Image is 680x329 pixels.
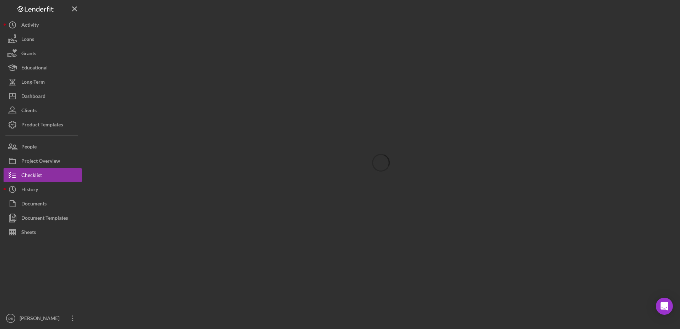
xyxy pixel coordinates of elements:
button: Clients [4,103,82,117]
div: Checklist [21,168,42,184]
div: Document Templates [21,211,68,227]
div: Project Overview [21,154,60,170]
button: Documents [4,197,82,211]
div: History [21,182,38,198]
button: Product Templates [4,117,82,132]
div: [PERSON_NAME] [18,311,64,327]
div: Loans [21,32,34,48]
button: Dashboard [4,89,82,103]
div: Activity [21,18,39,34]
button: Educational [4,61,82,75]
button: Activity [4,18,82,32]
button: Loans [4,32,82,46]
button: Sheets [4,225,82,239]
div: People [21,140,37,156]
button: Document Templates [4,211,82,225]
div: Grants [21,46,36,62]
div: Product Templates [21,117,63,134]
div: Educational [21,61,48,77]
button: Checklist [4,168,82,182]
text: DB [8,317,13,320]
div: Open Intercom Messenger [656,298,673,315]
div: Sheets [21,225,36,241]
button: Grants [4,46,82,61]
button: DB[PERSON_NAME] [4,311,82,325]
button: Long-Term [4,75,82,89]
div: Documents [21,197,47,213]
button: History [4,182,82,197]
div: Dashboard [21,89,46,105]
div: Clients [21,103,37,119]
button: People [4,140,82,154]
div: Long-Term [21,75,45,91]
button: Project Overview [4,154,82,168]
